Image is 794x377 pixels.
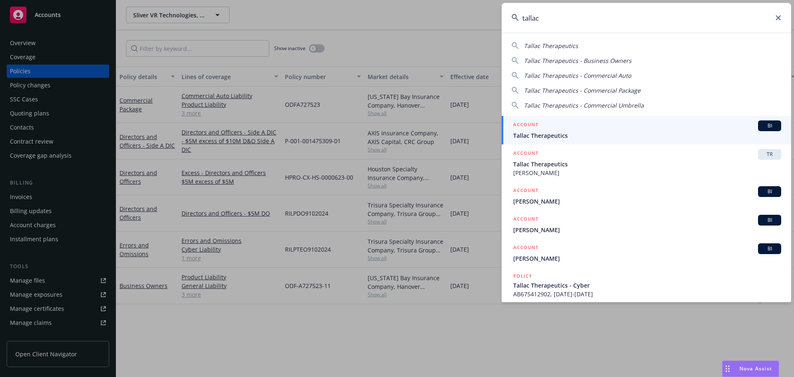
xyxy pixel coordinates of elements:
[513,272,532,280] h5: POLICY
[502,3,791,33] input: Search...
[761,151,778,158] span: TR
[513,197,781,206] span: [PERSON_NAME]
[513,215,538,225] h5: ACCOUNT
[513,186,538,196] h5: ACCOUNT
[524,101,644,109] span: Tallac Therapeutics - Commercial Umbrella
[513,290,781,298] span: AB675412902, [DATE]-[DATE]
[502,267,791,303] a: POLICYTallac Therapeutics - CyberAB675412902, [DATE]-[DATE]
[502,239,791,267] a: ACCOUNTBI[PERSON_NAME]
[513,168,781,177] span: [PERSON_NAME]
[513,281,781,290] span: Tallac Therapeutics - Cyber
[513,243,538,253] h5: ACCOUNT
[524,57,631,65] span: Tallac Therapeutics - Business Owners
[739,365,772,372] span: Nova Assist
[524,86,641,94] span: Tallac Therapeutics - Commercial Package
[761,216,778,224] span: BI
[513,120,538,130] h5: ACCOUNT
[513,254,781,263] span: [PERSON_NAME]
[761,122,778,130] span: BI
[502,182,791,210] a: ACCOUNTBI[PERSON_NAME]
[722,360,779,377] button: Nova Assist
[502,116,791,144] a: ACCOUNTBITallac Therapeutics
[513,131,781,140] span: Tallac Therapeutics
[502,144,791,182] a: ACCOUNTTRTallac Therapeutics[PERSON_NAME]
[502,210,791,239] a: ACCOUNTBI[PERSON_NAME]
[513,160,781,168] span: Tallac Therapeutics
[524,42,578,50] span: Tallac Therapeutics
[722,361,733,377] div: Drag to move
[761,245,778,252] span: BI
[524,72,631,79] span: Tallac Therapeutics - Commercial Auto
[513,226,781,234] span: [PERSON_NAME]
[761,188,778,195] span: BI
[513,149,538,159] h5: ACCOUNT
